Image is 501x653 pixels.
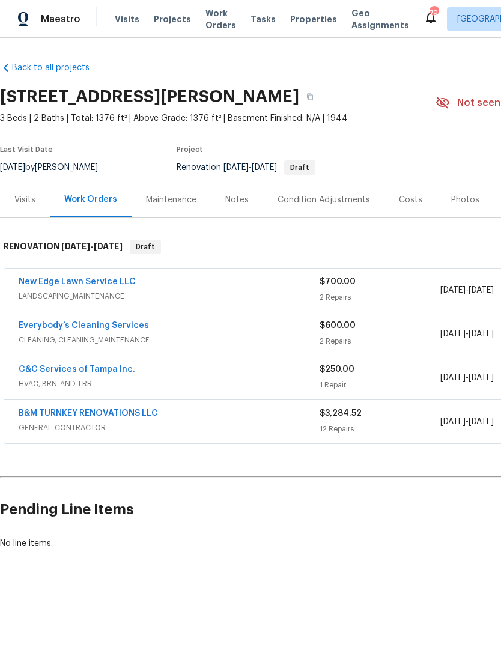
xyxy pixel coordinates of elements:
span: Draft [131,241,160,253]
div: 12 Repairs [320,423,440,435]
span: [DATE] [469,418,494,426]
span: Draft [285,164,314,171]
span: [DATE] [469,286,494,294]
span: Tasks [251,15,276,23]
div: Condition Adjustments [278,194,370,206]
a: New Edge Lawn Service LLC [19,278,136,286]
span: Properties [290,13,337,25]
span: - [440,372,494,384]
span: GENERAL_CONTRACTOR [19,422,320,434]
span: [DATE] [61,242,90,251]
span: Visits [115,13,139,25]
span: - [440,284,494,296]
span: [DATE] [469,330,494,338]
button: Copy Address [299,86,321,108]
span: [DATE] [469,374,494,382]
span: [DATE] [440,286,466,294]
span: $600.00 [320,321,356,330]
span: - [440,416,494,428]
div: 79 [430,7,438,19]
div: Visits [14,194,35,206]
span: Projects [154,13,191,25]
h6: RENOVATION [4,240,123,254]
span: Work Orders [205,7,236,31]
span: $700.00 [320,278,356,286]
a: C&C Services of Tampa Inc. [19,365,135,374]
span: [DATE] [94,242,123,251]
span: - [440,328,494,340]
span: Geo Assignments [351,7,409,31]
span: HVAC, BRN_AND_LRR [19,378,320,390]
div: Maintenance [146,194,196,206]
span: Project [177,146,203,153]
span: [DATE] [440,374,466,382]
div: Notes [225,194,249,206]
span: $3,284.52 [320,409,362,418]
span: LANDSCAPING_MAINTENANCE [19,290,320,302]
span: [DATE] [223,163,249,172]
span: - [223,163,277,172]
span: [DATE] [252,163,277,172]
span: [DATE] [440,418,466,426]
div: 2 Repairs [320,291,440,303]
span: - [61,242,123,251]
span: [DATE] [440,330,466,338]
div: Work Orders [64,193,117,205]
div: 2 Repairs [320,335,440,347]
div: Photos [451,194,479,206]
a: Everybody’s Cleaning Services [19,321,149,330]
span: Renovation [177,163,315,172]
span: CLEANING, CLEANING_MAINTENANCE [19,334,320,346]
div: Costs [399,194,422,206]
a: B&M TURNKEY RENOVATIONS LLC [19,409,158,418]
span: $250.00 [320,365,354,374]
span: Maestro [41,13,80,25]
div: 1 Repair [320,379,440,391]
